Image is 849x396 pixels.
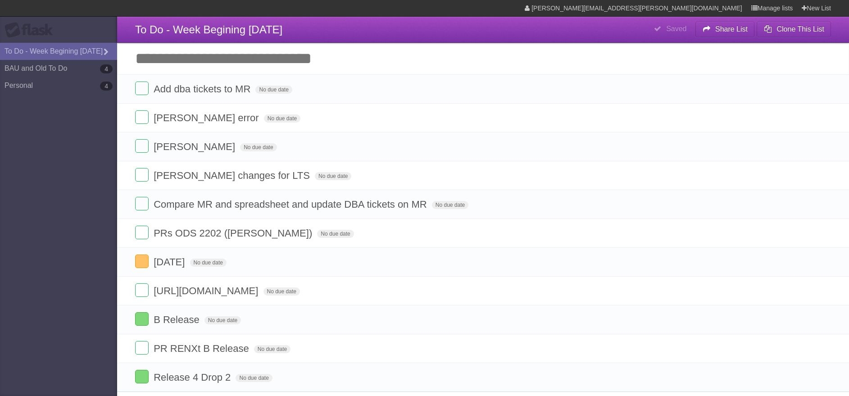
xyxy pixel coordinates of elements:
b: Saved [666,25,686,32]
b: 4 [100,82,113,91]
label: Done [135,370,149,383]
span: Release 4 Drop 2 [154,372,233,383]
button: Clone This List [757,21,831,37]
b: Clone This List [776,25,824,33]
label: Done [135,110,149,124]
label: Done [135,312,149,326]
span: [PERSON_NAME] error [154,112,261,123]
label: Done [135,139,149,153]
span: To Do - Week Begining [DATE] [135,23,282,36]
span: [PERSON_NAME] [154,141,237,152]
span: No due date [240,143,277,151]
span: No due date [317,230,354,238]
label: Done [135,255,149,268]
span: No due date [264,114,300,123]
span: PR RENXt B Release [154,343,251,354]
span: No due date [432,201,468,209]
label: Done [135,283,149,297]
b: Share List [715,25,748,33]
b: 4 [100,64,113,73]
div: Flask [5,22,59,38]
span: No due date [254,345,291,353]
span: No due date [204,316,241,324]
span: No due date [263,287,300,296]
button: Share List [695,21,755,37]
span: PRs ODS 2202 ([PERSON_NAME]) [154,228,314,239]
label: Done [135,197,149,210]
label: Done [135,168,149,182]
span: No due date [315,172,351,180]
span: B Release [154,314,202,325]
span: [PERSON_NAME] changes for LTS [154,170,312,181]
label: Done [135,82,149,95]
span: Add dba tickets to MR [154,83,253,95]
span: No due date [190,259,227,267]
span: [DATE] [154,256,187,268]
span: No due date [236,374,272,382]
label: Done [135,226,149,239]
span: No due date [255,86,292,94]
span: [URL][DOMAIN_NAME] [154,285,260,296]
span: Compare MR and spreadsheet and update DBA tickets on MR [154,199,429,210]
label: Done [135,341,149,355]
